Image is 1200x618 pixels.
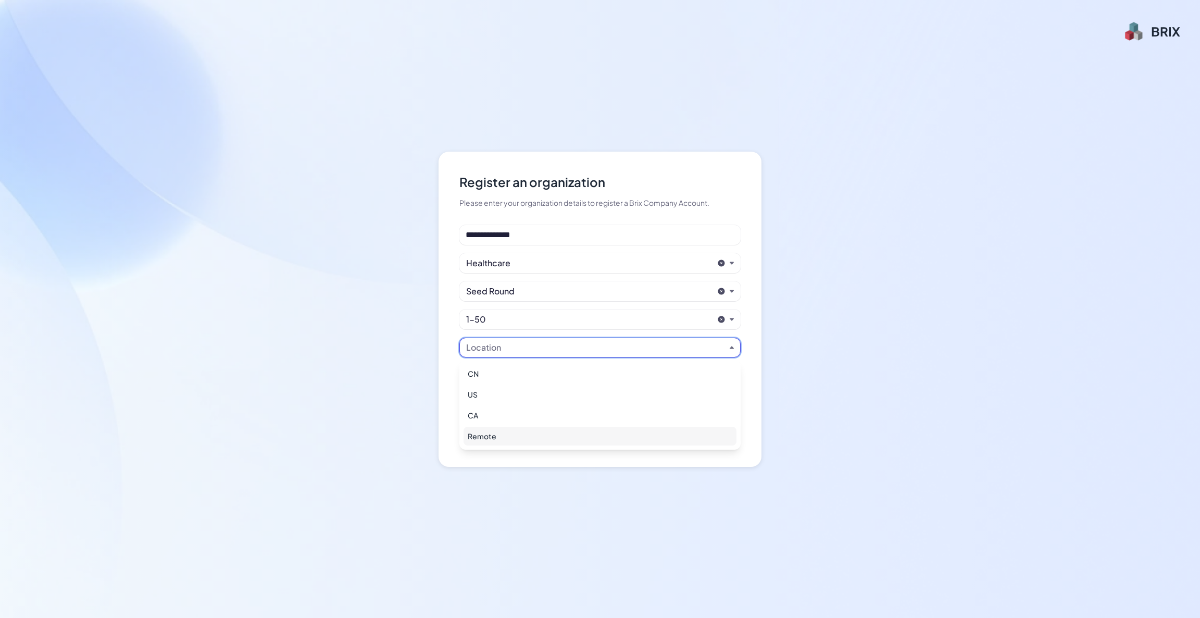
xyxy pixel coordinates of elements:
[464,385,736,404] div: US
[464,427,736,446] div: Remote
[464,406,736,425] div: CA
[466,341,501,354] div: Location
[466,341,726,354] button: Location
[464,364,736,383] div: CN
[459,197,741,208] div: Please enter your organization details to register a Brix Company Account.
[466,257,713,269] button: Healthcare
[1151,23,1180,40] div: BRIX
[466,313,713,326] button: 1-50
[459,172,741,191] div: Register an organization
[466,285,713,298] button: Seed Round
